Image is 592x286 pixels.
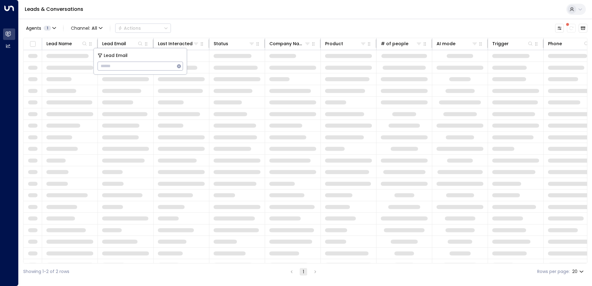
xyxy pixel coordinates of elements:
[492,40,533,47] div: Trigger
[269,40,304,47] div: Company Name
[68,24,105,32] span: Channel:
[269,40,311,47] div: Company Name
[492,40,509,47] div: Trigger
[537,268,570,275] label: Rows per page:
[46,40,88,47] div: Lead Name
[115,24,171,33] button: Actions
[555,24,564,32] button: Customize
[104,52,128,59] span: Lead Email
[381,40,408,47] div: # of people
[437,40,455,47] div: AI mode
[68,24,105,32] button: Channel:All
[23,268,69,275] div: Showing 1-2 of 2 rows
[102,40,143,47] div: Lead Email
[25,6,83,13] a: Leads & Conversations
[325,40,366,47] div: Product
[26,26,41,30] span: Agents
[548,40,590,47] div: Phone
[158,40,199,47] div: Last Interacted
[23,24,58,32] button: Agents1
[381,40,422,47] div: # of people
[102,40,126,47] div: Lead Email
[579,24,587,32] button: Archived Leads
[115,24,171,33] div: Button group with a nested menu
[325,40,343,47] div: Product
[572,267,585,276] div: 20
[92,26,97,31] span: All
[158,40,193,47] div: Last Interacted
[437,40,478,47] div: AI mode
[214,40,255,47] div: Status
[548,40,562,47] div: Phone
[300,268,307,275] button: page 1
[46,40,72,47] div: Lead Name
[214,40,228,47] div: Status
[567,24,576,32] span: There are new threads available. Refresh the grid to view the latest updates.
[118,25,141,31] div: Actions
[288,268,319,275] nav: pagination navigation
[44,26,51,31] span: 1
